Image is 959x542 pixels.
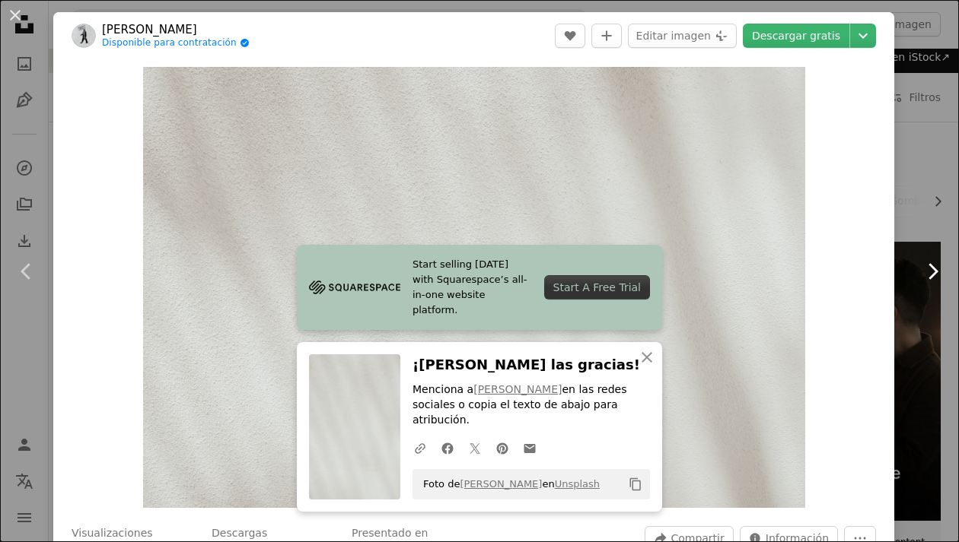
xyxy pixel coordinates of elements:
[623,471,648,497] button: Copiar al portapapeles
[628,24,737,48] button: Editar imagen
[460,478,542,490] a: [PERSON_NAME]
[473,383,562,395] a: [PERSON_NAME]
[72,24,96,48] img: Ve al perfil de Bernard Hermant
[413,382,650,428] p: Menciona a en las redes sociales o copia el texto de abajo para atribución.
[309,276,400,299] img: file-1705255347840-230a6ab5bca9image
[72,526,153,541] h3: Visualizaciones
[297,245,662,330] a: Start selling [DATE] with Squarespace’s all-in-one website platform.Start A Free Trial
[413,257,532,318] span: Start selling [DATE] with Squarespace’s all-in-one website platform.
[555,24,585,48] button: Me gusta
[102,22,250,37] a: [PERSON_NAME]
[143,67,805,508] img: Un primer plano de una tela blanca
[143,67,805,508] button: Ampliar en esta imagen
[743,24,849,48] a: Descargar gratis
[413,354,650,376] h3: ¡[PERSON_NAME] las gracias!
[489,433,516,463] a: Comparte en Pinterest
[102,37,250,49] a: Disponible para contratación
[850,24,876,48] button: Elegir el tamaño de descarga
[416,472,600,496] span: Foto de en
[591,24,622,48] button: Añade a la colección
[434,433,461,463] a: Comparte en Facebook
[461,433,489,463] a: Comparte en Twitter
[516,433,543,463] a: Comparte por correo electrónico
[544,275,650,300] div: Start A Free Trial
[906,198,959,344] a: Siguiente
[212,526,267,541] h3: Descargas
[352,526,429,541] h3: Presentado en
[555,478,600,490] a: Unsplash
